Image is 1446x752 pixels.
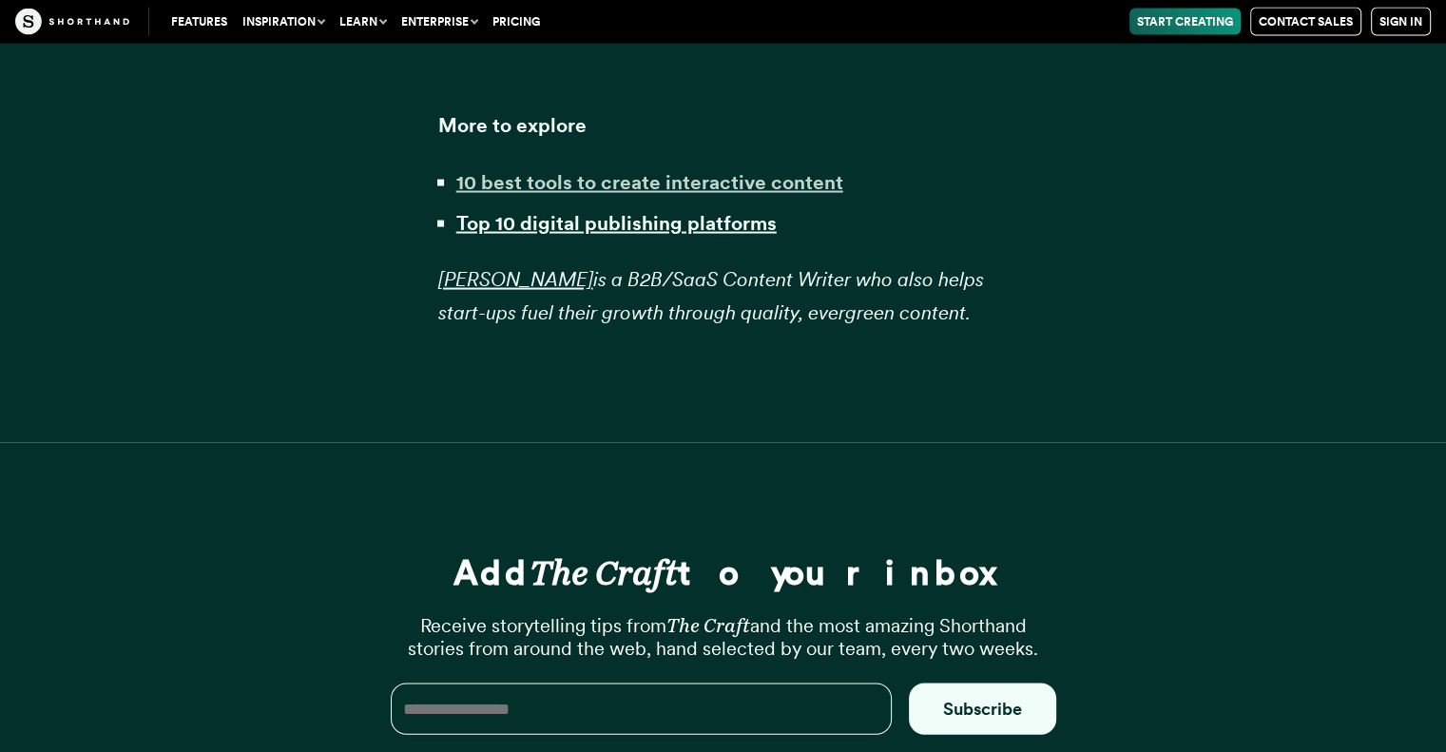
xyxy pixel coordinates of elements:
[1250,8,1361,36] a: Contact Sales
[15,9,129,35] img: The Craft
[332,9,394,35] button: Learn
[391,614,1056,660] p: Receive storytelling tips from and the most amazing Shorthand stories from around the web, hand s...
[666,614,750,637] em: The Craft
[456,170,843,194] a: 10 best tools to create interactive content
[438,113,587,137] strong: More to explore
[438,267,984,324] em: is a B2B/SaaS Content Writer who also helps start-ups fuel their growth through quality, evergree...
[164,9,235,35] a: Features
[485,9,548,35] a: Pricing
[235,9,332,35] button: Inspiration
[1129,9,1241,35] a: Start Creating
[394,9,485,35] button: Enterprise
[391,555,1056,590] h3: Add to your inbox
[530,551,678,593] em: The Craft
[438,267,593,291] a: [PERSON_NAME]
[909,684,1056,735] button: Subscribe
[456,211,777,235] a: Top 10 digital publishing platforms
[1371,8,1431,36] a: Sign in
